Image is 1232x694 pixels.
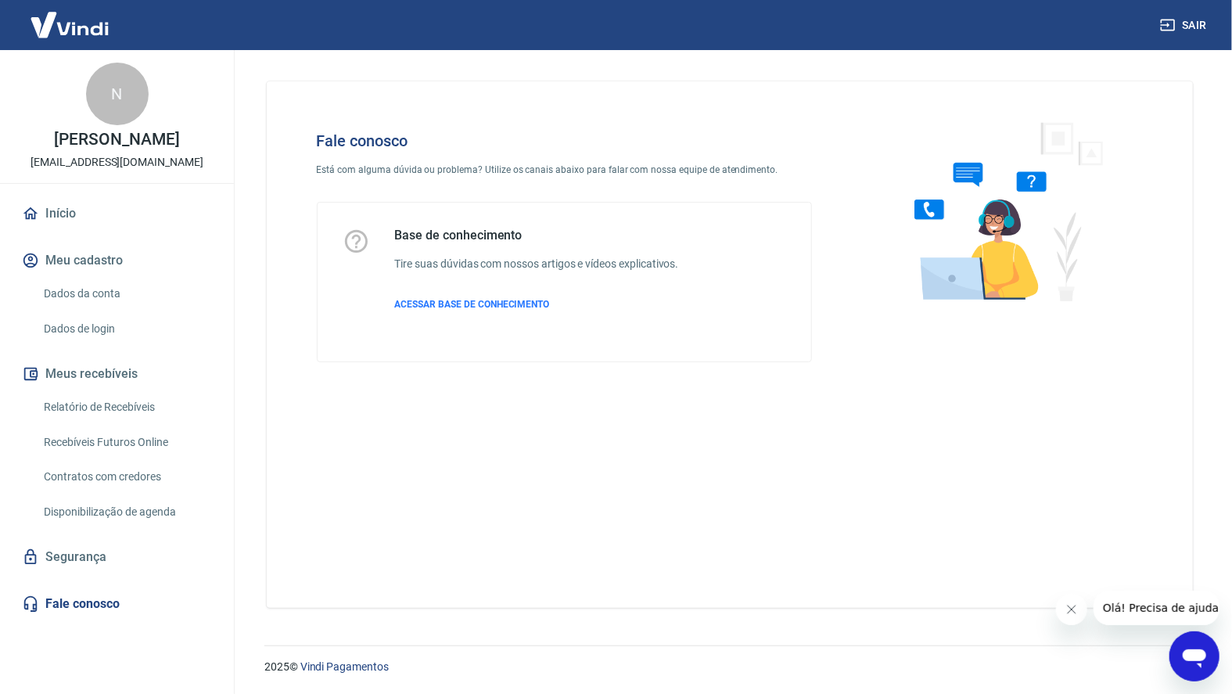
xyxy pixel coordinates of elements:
button: Meu cadastro [19,243,215,278]
button: Sair [1157,11,1213,40]
a: Início [19,196,215,231]
h4: Fale conosco [317,131,813,150]
img: Fale conosco [883,106,1121,315]
img: Vindi [19,1,120,49]
a: Dados de login [38,313,215,345]
span: ACESSAR BASE DE CONHECIMENTO [395,299,550,310]
a: Disponibilização de agenda [38,496,215,528]
iframe: Botão para abrir a janela de mensagens [1169,631,1219,681]
p: [EMAIL_ADDRESS][DOMAIN_NAME] [31,154,203,171]
a: Relatório de Recebíveis [38,391,215,423]
a: ACESSAR BASE DE CONHECIMENTO [395,297,679,311]
iframe: Fechar mensagem [1056,594,1087,625]
iframe: Mensagem da empresa [1094,591,1219,625]
a: Contratos com credores [38,461,215,493]
p: Está com alguma dúvida ou problema? Utilize os canais abaixo para falar com nossa equipe de atend... [317,163,813,177]
a: Recebíveis Futuros Online [38,426,215,458]
a: Fale conosco [19,587,215,621]
div: N [86,63,149,125]
h6: Tire suas dúvidas com nossos artigos e vídeos explicativos. [395,256,679,272]
button: Meus recebíveis [19,357,215,391]
span: Olá! Precisa de ajuda? [9,11,131,23]
a: Vindi Pagamentos [300,660,389,673]
a: Dados da conta [38,278,215,310]
p: [PERSON_NAME] [54,131,179,148]
p: 2025 © [264,659,1194,675]
a: Segurança [19,540,215,574]
h5: Base de conhecimento [395,228,679,243]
